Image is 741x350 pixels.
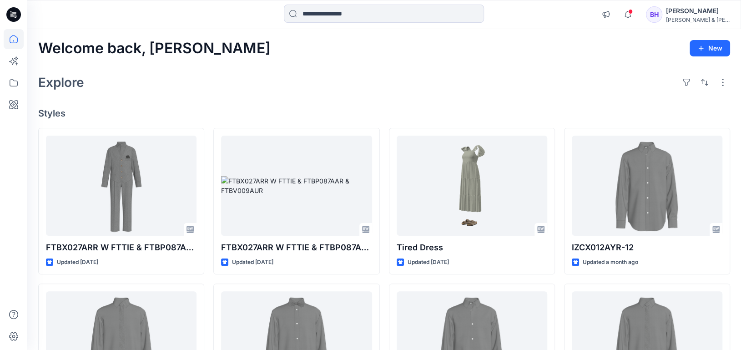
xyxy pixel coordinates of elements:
[46,241,197,254] p: FTBX027ARR W FTTIE & FTBP087AAR & FTBV009AUR-[PERSON_NAME]
[397,241,547,254] p: Tired Dress
[221,241,372,254] p: FTBX027ARR W FTTIE & FTBP087AAR & FTBV009AUR
[397,136,547,236] a: Tired Dress
[221,136,372,236] a: FTBX027ARR W FTTIE & FTBP087AAR & FTBV009AUR
[46,136,197,236] a: FTBX027ARR W FTTIE & FTBP087AAR & FTBV009AUR-Badrul
[583,258,638,267] p: Updated a month ago
[666,16,730,23] div: [PERSON_NAME] & [PERSON_NAME]
[57,258,98,267] p: Updated [DATE]
[232,258,273,267] p: Updated [DATE]
[38,40,271,57] h2: Welcome back, [PERSON_NAME]
[38,75,84,90] h2: Explore
[690,40,730,56] button: New
[646,6,662,23] div: BH
[572,241,722,254] p: IZCX012AYR-12
[408,258,449,267] p: Updated [DATE]
[666,5,730,16] div: [PERSON_NAME]
[38,108,730,119] h4: Styles
[572,136,722,236] a: IZCX012AYR-12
